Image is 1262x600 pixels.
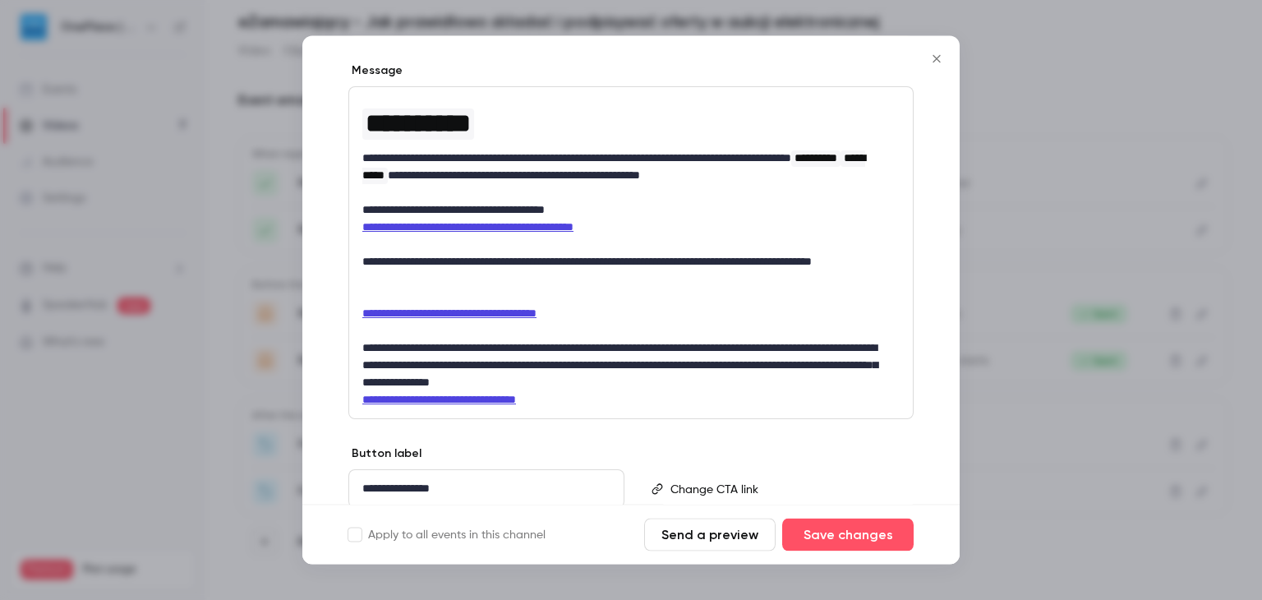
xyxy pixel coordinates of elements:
[348,63,403,80] label: Message
[920,43,953,76] button: Close
[348,527,546,543] label: Apply to all events in this channel
[782,519,914,552] button: Save changes
[644,519,776,552] button: Send a preview
[664,471,912,509] div: editor
[349,471,624,508] div: editor
[349,88,913,419] div: editor
[348,446,421,463] label: Button label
